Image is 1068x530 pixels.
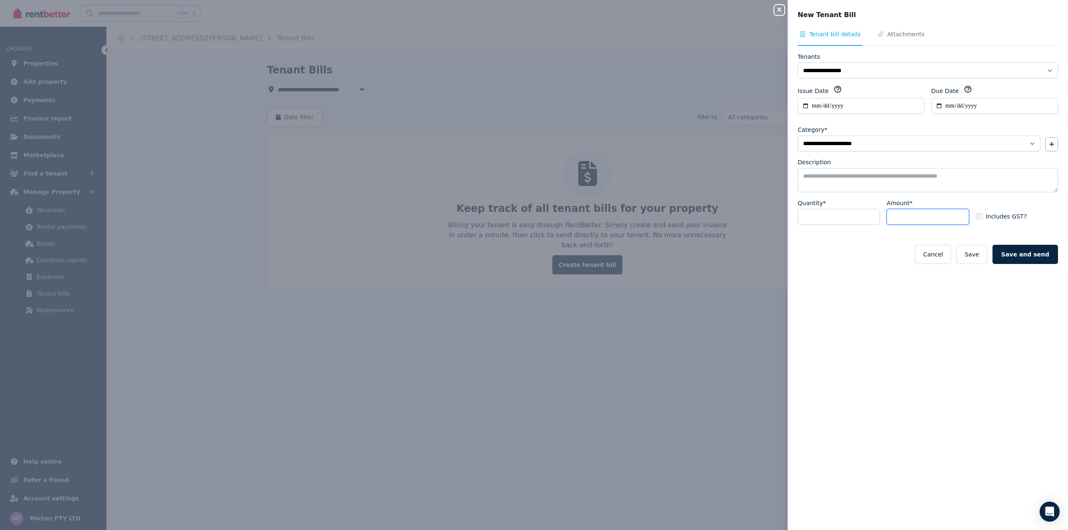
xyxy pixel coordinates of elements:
[798,10,856,20] span: New Tenant Bill
[798,158,831,166] label: Description
[931,87,959,95] label: Due Date
[809,30,861,38] span: Tenant bill details
[986,212,1027,221] span: Includes GST?
[976,213,982,220] input: Includes GST?
[798,87,829,95] label: Issue Date
[798,53,820,61] label: Tenants
[798,126,827,134] label: Category*
[915,245,951,264] button: Cancel
[798,199,826,207] label: Quantity*
[798,30,1058,46] nav: Tabs
[956,245,987,264] button: Save
[992,245,1058,264] button: Save and send
[887,199,912,207] label: Amount*
[1040,502,1060,522] div: Open Intercom Messenger
[887,30,924,38] span: Attachments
